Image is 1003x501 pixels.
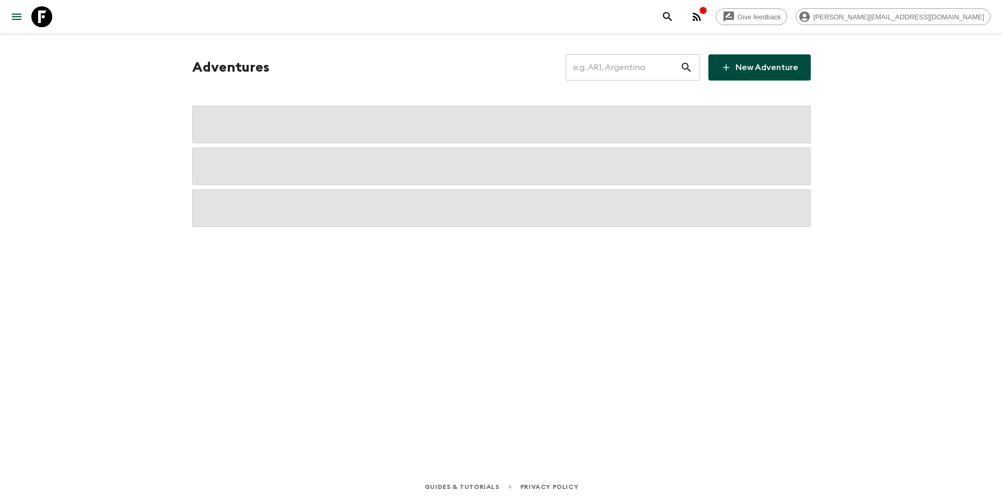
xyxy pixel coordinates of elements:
span: Give feedback [732,13,787,21]
div: [PERSON_NAME][EMAIL_ADDRESS][DOMAIN_NAME] [796,8,990,25]
input: e.g. AR1, Argentina [566,53,680,82]
h1: Adventures [192,57,270,78]
button: search adventures [657,6,678,27]
button: menu [6,6,27,27]
a: Give feedback [716,8,787,25]
a: Privacy Policy [520,481,578,493]
a: New Adventure [708,54,811,81]
a: Guides & Tutorials [425,481,499,493]
span: [PERSON_NAME][EMAIL_ADDRESS][DOMAIN_NAME] [808,13,990,21]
